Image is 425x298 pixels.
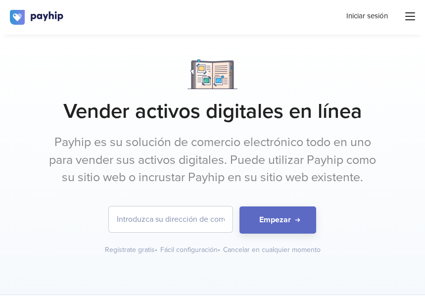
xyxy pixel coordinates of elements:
[346,11,388,21] a: Iniciar sesión
[188,59,237,89] img: Notebook.png
[239,206,316,234] button: Empezar
[109,206,233,232] input: Introduzca su dirección de correo electrónico
[155,246,157,254] span: •
[160,245,221,255] div: Fácil configuración
[43,99,382,124] h1: Vender activos digitales en línea
[218,246,220,254] span: •
[10,10,64,25] img: logo.svg
[43,134,382,187] p: Payhip es su solución de comercio electrónico todo en uno para vender sus activos digitales. Pued...
[105,245,158,255] div: Regístrate gratis
[223,245,321,255] div: Cancelar en cualquier momento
